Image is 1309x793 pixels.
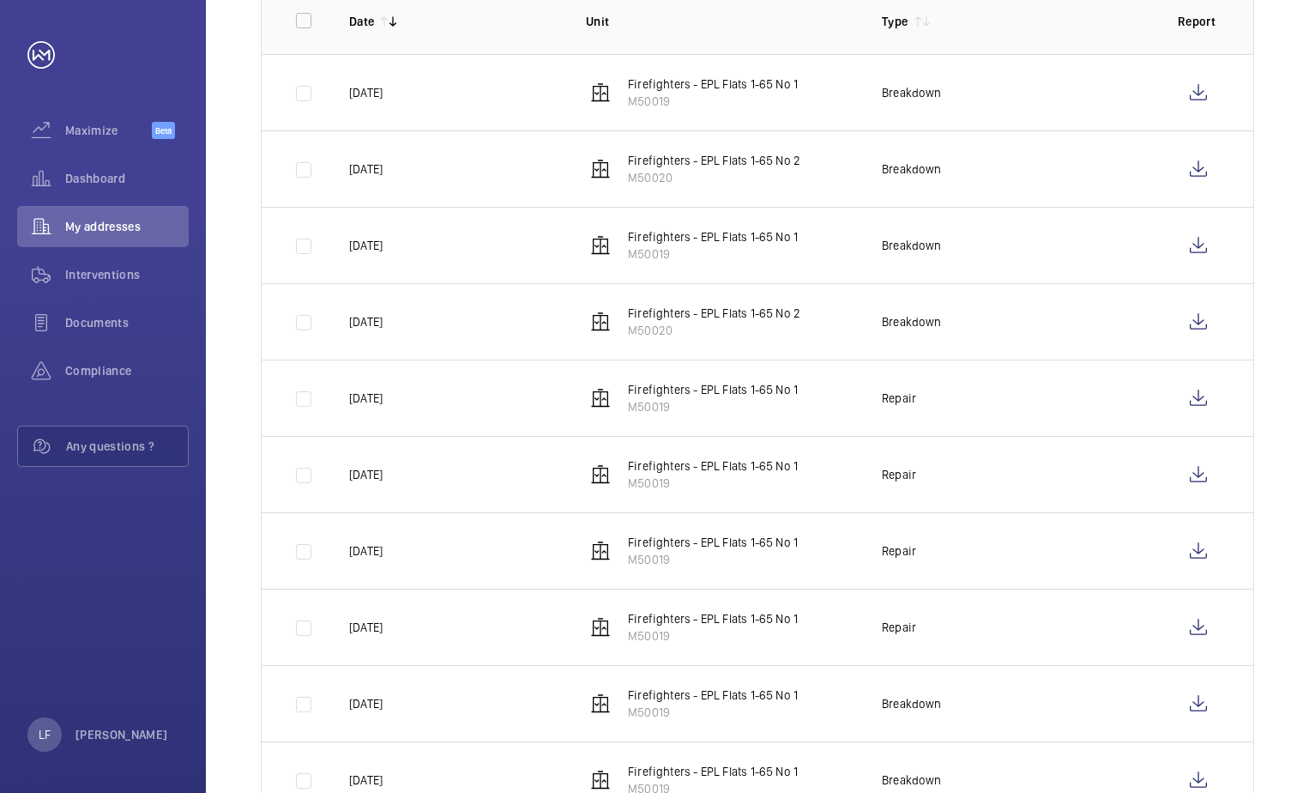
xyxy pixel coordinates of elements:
[628,457,798,475] p: Firefighters - EPL Flats 1-65 No 1
[628,551,798,568] p: M50019
[628,152,800,169] p: Firefighters - EPL Flats 1-65 No 2
[628,381,798,398] p: Firefighters - EPL Flats 1-65 No 1
[65,122,152,139] span: Maximize
[590,464,611,485] img: elevator.svg
[882,13,908,30] p: Type
[66,438,188,455] span: Any questions ?
[628,76,798,93] p: Firefighters - EPL Flats 1-65 No 1
[349,772,383,789] p: [DATE]
[882,237,942,254] p: Breakdown
[882,84,942,101] p: Breakdown
[628,305,800,322] p: Firefighters - EPL Flats 1-65 No 2
[349,695,383,712] p: [DATE]
[882,542,916,560] p: Repair
[590,312,611,332] img: elevator.svg
[628,704,798,721] p: M50019
[349,160,383,178] p: [DATE]
[882,160,942,178] p: Breakdown
[628,322,800,339] p: M50020
[349,466,383,483] p: [DATE]
[628,245,798,263] p: M50019
[590,541,611,561] img: elevator.svg
[590,235,611,256] img: elevator.svg
[628,93,798,110] p: M50019
[349,237,383,254] p: [DATE]
[590,770,611,790] img: elevator.svg
[628,228,798,245] p: Firefighters - EPL Flats 1-65 No 1
[882,772,942,789] p: Breakdown
[349,390,383,407] p: [DATE]
[586,13,854,30] p: Unit
[628,687,798,704] p: Firefighters - EPL Flats 1-65 No 1
[65,314,189,331] span: Documents
[65,218,189,235] span: My addresses
[75,726,168,743] p: [PERSON_NAME]
[882,619,916,636] p: Repair
[65,170,189,187] span: Dashboard
[628,169,800,186] p: M50020
[65,362,189,379] span: Compliance
[349,84,383,101] p: [DATE]
[628,534,798,551] p: Firefighters - EPL Flats 1-65 No 1
[349,542,383,560] p: [DATE]
[590,617,611,638] img: elevator.svg
[590,388,611,409] img: elevator.svg
[590,82,611,103] img: elevator.svg
[882,466,916,483] p: Repair
[628,627,798,645] p: M50019
[882,695,942,712] p: Breakdown
[349,13,374,30] p: Date
[628,475,798,492] p: M50019
[349,313,383,330] p: [DATE]
[882,390,916,407] p: Repair
[349,619,383,636] p: [DATE]
[882,313,942,330] p: Breakdown
[152,122,175,139] span: Beta
[628,398,798,415] p: M50019
[628,610,798,627] p: Firefighters - EPL Flats 1-65 No 1
[65,266,189,283] span: Interventions
[590,693,611,714] img: elevator.svg
[39,726,51,743] p: LF
[1178,13,1219,30] p: Report
[628,763,798,780] p: Firefighters - EPL Flats 1-65 No 1
[590,159,611,179] img: elevator.svg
